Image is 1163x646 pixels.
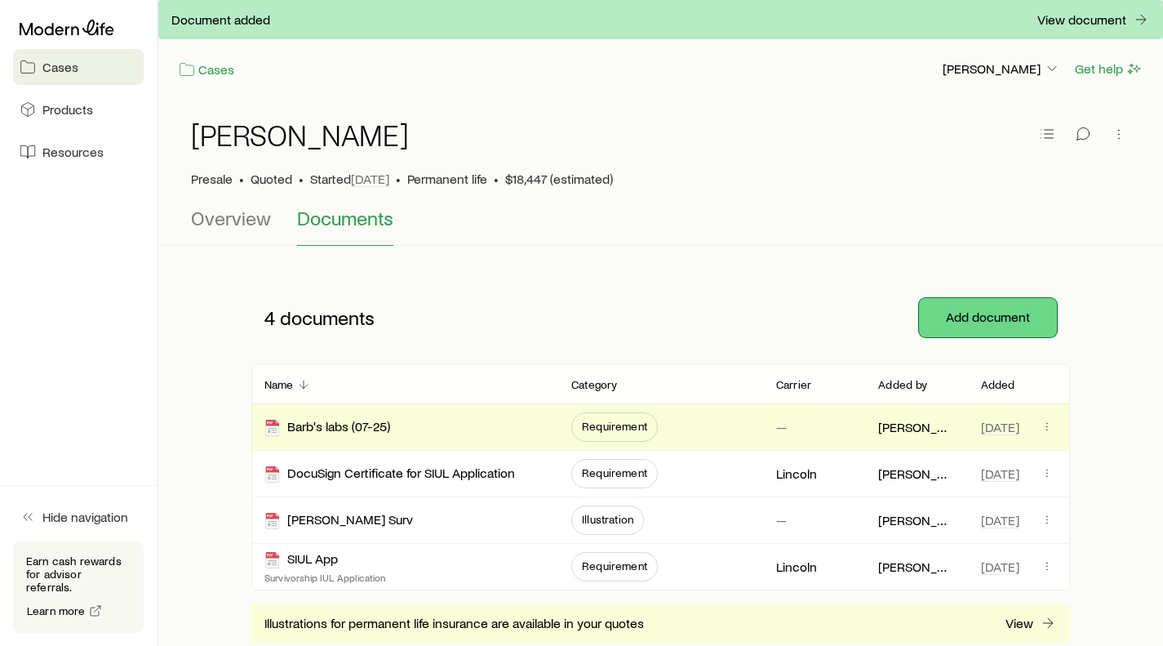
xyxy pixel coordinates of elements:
[27,605,86,617] span: Learn more
[878,559,954,575] p: [PERSON_NAME]
[505,171,613,187] span: $18,447 (estimated)
[396,171,401,187] span: •
[13,541,144,633] div: Earn cash rewards for advisor referrals.Learn more
[191,207,271,229] span: Overview
[878,378,927,391] p: Added by
[1074,60,1143,78] button: Get help
[13,91,144,127] a: Products
[1005,615,1033,631] p: View
[310,171,389,187] p: Started
[582,420,647,433] span: Requirement
[264,615,644,631] span: Illustrations for permanent life insurance are available in your quotes
[264,306,275,329] span: 4
[351,171,389,187] span: [DATE]
[191,207,1130,246] div: Case details tabs
[981,559,1019,575] span: [DATE]
[1036,11,1150,29] button: View document
[776,559,817,575] p: Lincoln
[251,171,292,187] span: Quoted
[42,59,78,75] span: Cases
[178,60,235,79] a: Cases
[13,134,144,170] a: Resources
[264,511,413,530] div: [PERSON_NAME] Surv
[878,466,954,482] p: [PERSON_NAME]
[981,378,1015,391] p: Added
[1037,11,1126,28] p: View document
[1005,614,1057,633] a: View
[171,11,270,28] span: Document added
[191,171,233,187] p: Presale
[981,419,1019,435] span: [DATE]
[776,466,817,482] p: Lincoln
[299,171,304,187] span: •
[981,466,1019,482] span: [DATE]
[407,171,487,187] span: Permanent life
[582,559,647,572] span: Requirement
[919,298,1057,337] button: Add document
[264,378,294,391] p: Name
[878,419,954,435] p: [PERSON_NAME]
[264,418,390,437] div: Barb's labs (07-25)
[981,512,1019,528] span: [DATE]
[582,513,633,526] span: Illustration
[942,60,1061,79] button: [PERSON_NAME]
[943,60,1060,77] p: [PERSON_NAME]
[191,118,409,151] h1: [PERSON_NAME]
[42,144,104,160] span: Resources
[26,555,131,594] p: Earn cash rewards for advisor referrals.
[494,171,499,187] span: •
[297,207,393,229] span: Documents
[264,550,338,569] div: SIUL App
[42,509,128,525] span: Hide navigation
[776,512,787,528] p: —
[264,465,515,483] div: DocuSign Certificate for SIUL Application
[878,512,954,528] p: [PERSON_NAME]
[582,466,647,479] span: Requirement
[264,571,385,584] p: Survivorship IUL Application
[776,378,811,391] p: Carrier
[13,49,144,85] a: Cases
[13,499,144,535] button: Hide navigation
[239,171,244,187] span: •
[776,419,787,435] p: —
[280,306,375,329] span: documents
[42,101,93,118] span: Products
[571,378,617,391] p: Category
